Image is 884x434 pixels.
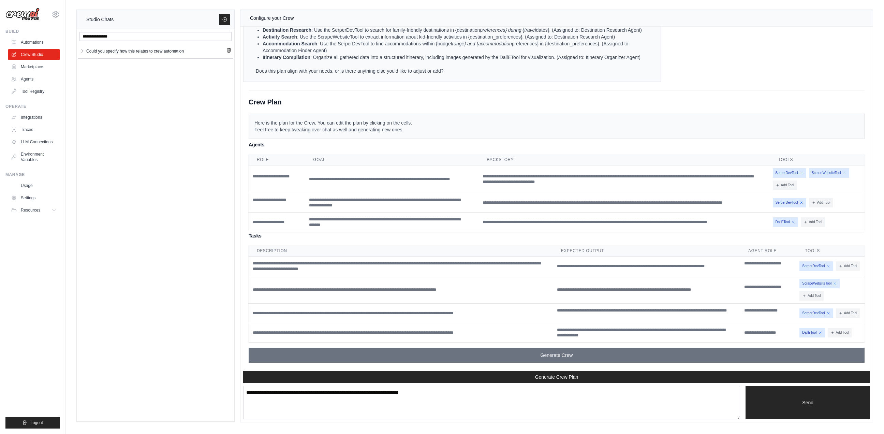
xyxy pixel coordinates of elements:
span: SerperDevTool [773,198,806,207]
div: Manage [5,172,60,177]
a: Crew Studio [8,49,60,60]
p: Here is the plan for the Crew. You can edit the plan by clicking on the cells. Feel free to keep ... [249,114,865,139]
button: Resources [8,205,60,216]
li: : Use the SerperDevTool to search for family-friendly destinations in {destination dates}. (Assig... [263,27,647,33]
th: Goal [305,154,478,165]
strong: Accommodation Search [263,41,317,46]
div: Build [5,29,60,34]
div: Studio Chats [86,15,114,24]
a: Tool Registry [8,86,60,97]
a: Automations [8,37,60,48]
span: Generate Crew [541,352,573,359]
a: Agents [8,74,60,85]
button: Add Tool [799,291,824,301]
button: Add Tool [828,328,852,337]
th: Description [249,245,553,257]
img: Logo [5,8,40,21]
a: Settings [8,192,60,203]
span: DallETool [799,328,825,337]
button: Send [746,386,870,419]
span: Resources [21,207,40,213]
button: Generate Crew [249,348,865,363]
a: Usage [8,180,60,191]
a: Marketplace [8,61,60,72]
th: Tools [770,154,865,165]
a: LLM Connections [8,136,60,147]
strong: Destination Research [263,27,311,33]
em: preferences} during {travel [480,27,536,33]
div: Could you specify how this relates to crew automation [86,48,184,55]
em: range} and {accommodation [452,41,512,46]
th: Backstory [478,154,770,165]
p: Does this plan align with your needs, or is there anything else you'd like to adjust or add? [256,68,647,74]
button: Add Tool [801,217,825,227]
h4: Agents [249,141,865,149]
button: Logout [5,417,60,429]
button: Add Tool [836,261,860,271]
button: Add Tool [836,308,860,318]
span: Logout [30,420,43,425]
th: Expected Output [553,245,740,257]
th: Tools [797,245,865,257]
a: Environment Variables [8,149,60,165]
span: ScrapeWebsiteTool [809,168,849,178]
span: SerperDevTool [799,261,833,271]
li: : Use the SerperDevTool to find accommodations within {budget preferences} in {destination_prefer... [263,40,647,54]
div: Operate [5,104,60,109]
a: Integrations [8,112,60,123]
button: Add Tool [809,198,833,207]
a: Traces [8,124,60,135]
span: ScrapeWebsiteTool [799,279,840,288]
th: Agent Role [740,245,797,257]
button: Add Tool [773,180,797,190]
div: Crew Plan [249,97,865,107]
th: Role [249,154,305,165]
h4: Tasks [249,232,865,240]
li: : Organize all gathered data into a structured itinerary, including images generated by the DallE... [263,54,647,61]
span: SerperDevTool [799,308,833,318]
span: SerperDevTool [773,168,806,178]
strong: Itinerary Compilation [263,55,310,60]
span: DallETool [773,217,798,227]
li: : Use the ScrapeWebsiteTool to extract information about kid-friendly activities in {destination_... [263,33,647,40]
a: Could you specify how this relates to crew automation [85,46,226,56]
button: Generate Crew Plan [243,371,870,383]
div: Configure your Crew [250,14,294,22]
strong: Activity Search [263,34,297,40]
